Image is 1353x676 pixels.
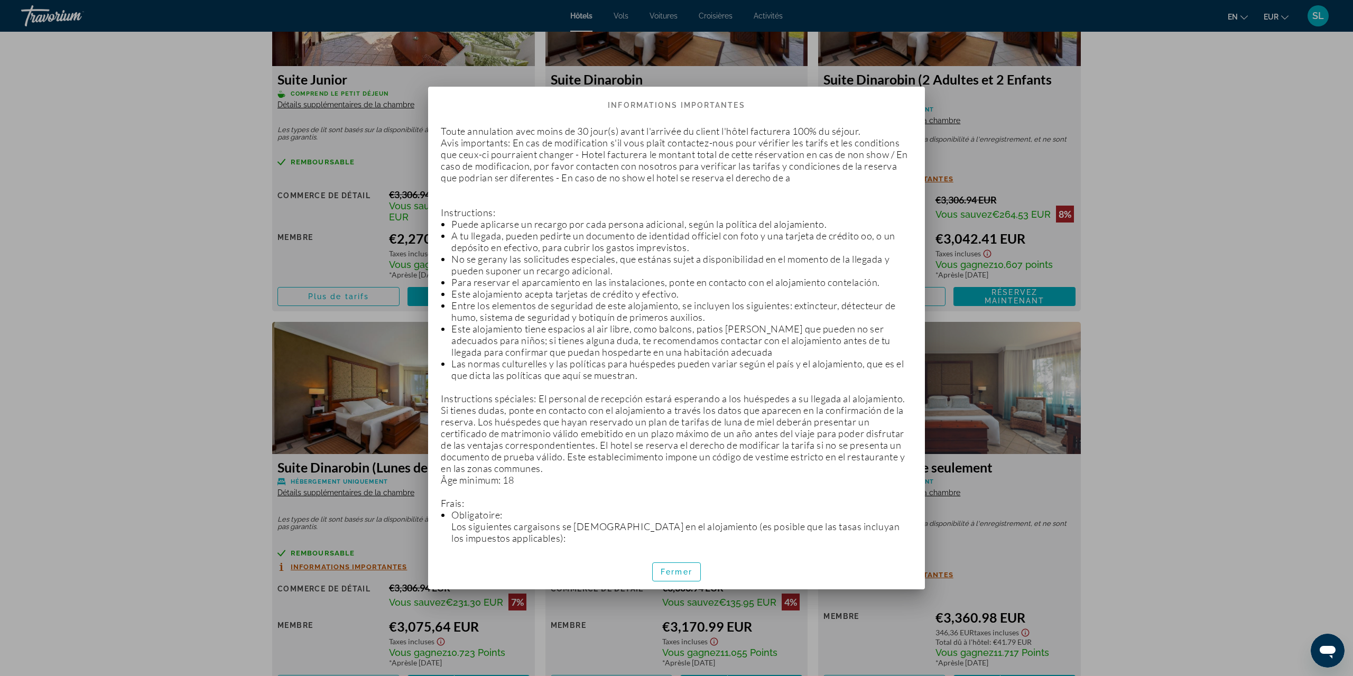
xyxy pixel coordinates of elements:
[428,87,925,114] h2: Informations importantes
[451,509,912,575] li: Obligatoire:
[451,253,912,276] li: No se gerany las solicitudes especiales, que estánas sujet a disponibilidad en el momento de la l...
[451,230,912,253] li: A tu llegada, pueden pedirte un documento de identidad officiel con foto y una tarjeta de crédito...
[652,562,701,581] button: Fermer
[661,568,692,576] span: Fermer
[451,288,912,300] li: Este alojamiento acepta tarjetas de crédito y efectivo.
[451,276,912,288] li: Para reservar el aparcamiento en las instalaciones, ponte en contacto con el alojamiento contelac...
[462,552,912,563] li: Tasa municipal: 3.00 EUR por persona y por noche. Esta tasa no se aplica a menores de 12 años.
[451,218,912,230] li: Puede aplicarse un recargo por cada persona adicional, según la política del alojamiento.
[451,521,912,544] p: Los siguientes cargaisons se [DEMOGRAPHIC_DATA] en el alojamiento (es posible que las tasas inclu...
[1311,634,1345,668] iframe: Bouton de lancement de la fenêtre de messagerie
[451,300,912,323] li: Entre los elementos de seguridad de este alojamiento, se incluyen los siguientes: extincteur, dét...
[451,323,912,358] li: Este alojamiento tiene espacios al air libre, como balcons, patios [PERSON_NAME] que pueden no se...
[451,358,912,381] li: Las normas culturelles y las políticas para huéspedes pueden variar según el país y el alojamient...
